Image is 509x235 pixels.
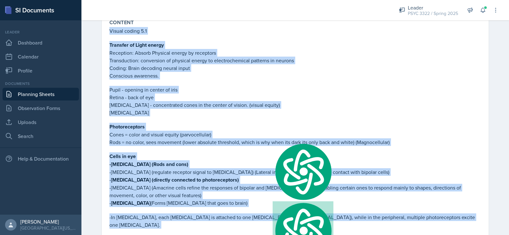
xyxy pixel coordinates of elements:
p: [MEDICAL_DATA] - concentrated cones in the center of vision. (visual equity) [109,101,481,109]
strong: -[MEDICAL_DATA] (Rods and cons) [109,161,188,168]
p: Pupil - opening in center of iris [109,86,481,93]
div: Leader [3,29,79,35]
a: Planning Sheets [3,88,79,100]
label: Content [109,19,134,26]
a: Dashboard [3,36,79,49]
p: Reception: Absorb Physical energy by receptors [109,49,481,57]
p: Conscious awareness. [109,72,481,79]
strong: Cells in eye [109,153,136,160]
a: Profile [3,64,79,77]
p: - (Forms [MEDICAL_DATA] that goes to brain) [109,199,481,207]
p: Coding: Brain decoding neural input [109,64,481,72]
img: logo.svg [273,142,333,201]
p: Retina - back of eye [109,93,481,101]
div: Documents [3,81,79,86]
strong: Transfer of Light energy [109,41,164,49]
div: Help & Documentation [3,152,79,165]
p: Cones = color and visual equity (parvocellular) [109,131,481,138]
div: [GEOGRAPHIC_DATA][US_STATE] [20,225,76,231]
p: -[MEDICAL_DATA] (regulate receptor signal to [MEDICAL_DATA]) (Lateral inhibition) (make inhibitor... [109,168,481,176]
a: Observation Forms [3,102,79,114]
div: Leader [408,4,458,11]
p: - [109,176,481,184]
p: -[MEDICAL_DATA] (Amacrine cells refine the responses of bipolar and [MEDICAL_DATA] cells, enablin... [109,184,481,199]
p: [MEDICAL_DATA] [109,109,481,116]
strong: [MEDICAL_DATA] (directly connected to photoreceptors) [111,176,239,183]
div: [PERSON_NAME] [20,218,76,225]
p: -In [MEDICAL_DATA], each [MEDICAL_DATA] is attached to one [MEDICAL_DATA] (midget [MEDICAL_DATA])... [109,213,481,229]
p: Visual coding 5.1 [109,27,481,35]
p: Transduction: conversion of physical energy to electrochemical patterns in neurons [109,57,481,64]
p: Rods = no color, sees movement (lower absolute threshold, which is why when its dark its only bac... [109,138,481,146]
div: PSYC 3322 / Spring 2025 [408,10,458,17]
strong: Photoreceptors [109,123,145,130]
a: Calendar [3,50,79,63]
strong: [MEDICAL_DATA] [111,199,150,207]
a: Uploads [3,116,79,128]
a: Search [3,130,79,142]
